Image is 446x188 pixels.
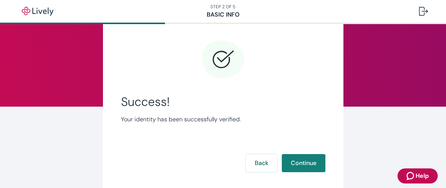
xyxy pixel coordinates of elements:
svg: Checkmark icon [201,37,246,83]
button: Back [246,154,277,172]
button: Continue [282,154,325,172]
span: Success! [121,95,325,109]
p: Your identity has been successfully verified. [121,115,325,124]
svg: Zendesk support icon [407,171,416,180]
button: Log out [413,2,434,20]
img: Lively [17,7,59,16]
span: Help [416,171,429,180]
button: Zendesk support iconHelp [398,168,438,183]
